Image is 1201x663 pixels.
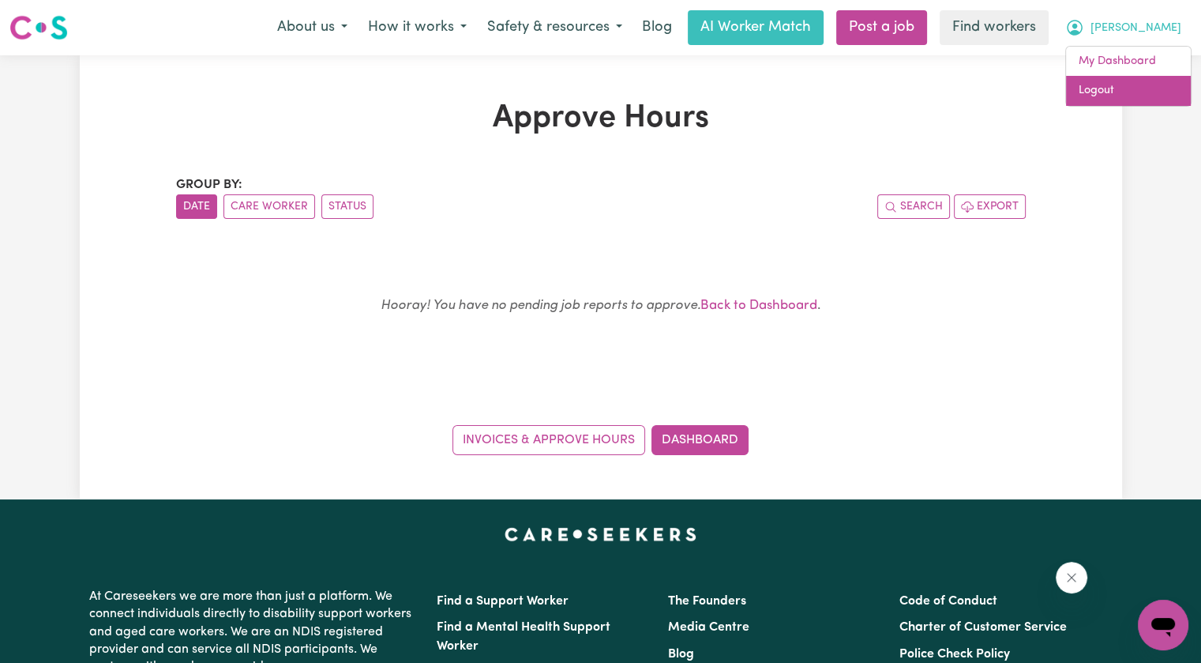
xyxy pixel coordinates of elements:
iframe: Button to launch messaging window [1138,600,1188,650]
button: Search [877,194,950,219]
button: About us [267,11,358,44]
em: Hooray! You have no pending job reports to approve. [381,299,700,312]
button: sort invoices by care worker [223,194,315,219]
button: My Account [1055,11,1192,44]
a: Police Check Policy [899,648,1010,661]
a: AI Worker Match [688,10,824,45]
div: My Account [1065,46,1192,107]
img: Careseekers logo [9,13,68,42]
a: Back to Dashboard [700,299,817,312]
span: Need any help? [9,11,96,24]
a: My Dashboard [1066,47,1191,77]
span: Group by: [176,179,242,191]
a: Blog [668,648,694,661]
button: Export [954,194,1026,219]
a: Careseekers logo [9,9,68,46]
a: Charter of Customer Service [899,621,1067,634]
a: Logout [1066,76,1191,106]
button: Safety & resources [477,11,632,44]
iframe: Close message [1056,562,1087,593]
button: sort invoices by date [176,194,217,219]
a: Post a job [836,10,927,45]
h1: Approve Hours [176,100,1026,137]
a: Find workers [940,10,1049,45]
a: Dashboard [651,425,749,455]
button: sort invoices by paid status [321,194,373,219]
button: How it works [358,11,477,44]
a: Media Centre [668,621,749,634]
span: [PERSON_NAME] [1090,20,1181,37]
small: . [381,299,820,312]
a: Blog [632,10,681,45]
a: Careseekers home page [505,528,696,541]
a: Find a Mental Health Support Worker [437,621,610,653]
a: Code of Conduct [899,595,997,608]
a: Invoices & Approve Hours [452,425,645,455]
a: Find a Support Worker [437,595,569,608]
a: The Founders [668,595,746,608]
